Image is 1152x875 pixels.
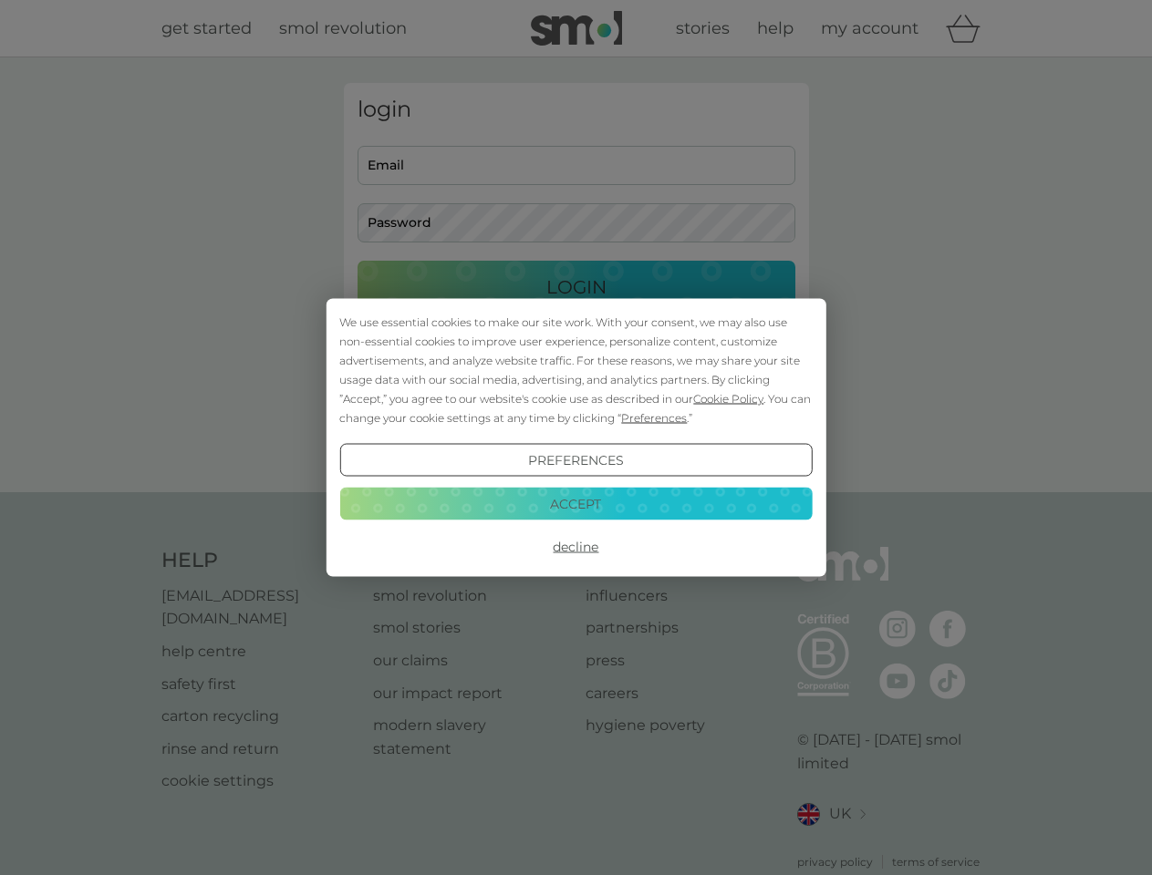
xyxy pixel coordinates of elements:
[339,444,812,477] button: Preferences
[621,411,687,425] span: Preferences
[326,299,825,577] div: Cookie Consent Prompt
[693,392,763,406] span: Cookie Policy
[339,313,812,427] div: We use essential cookies to make our site work. With your consent, we may also use non-essential ...
[339,487,812,520] button: Accept
[339,530,812,563] button: Decline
